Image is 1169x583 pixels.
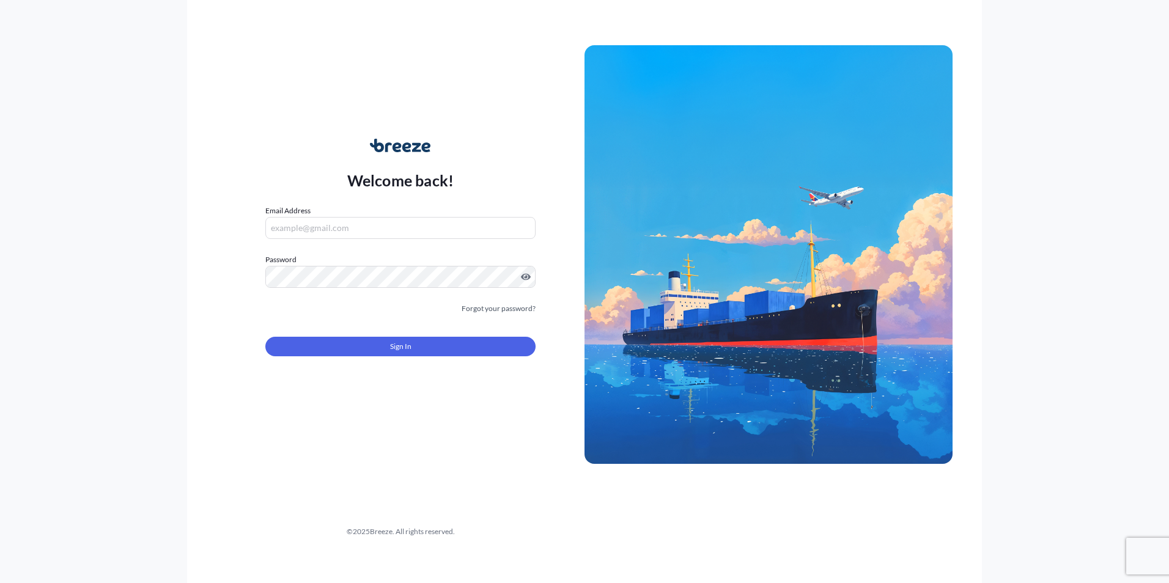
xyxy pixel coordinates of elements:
button: Sign In [265,337,536,356]
label: Email Address [265,205,311,217]
button: Show password [521,272,531,282]
div: © 2025 Breeze. All rights reserved. [216,526,584,538]
input: example@gmail.com [265,217,536,239]
label: Password [265,254,536,266]
p: Welcome back! [347,170,454,190]
a: Forgot your password? [462,302,536,315]
span: Sign In [390,340,411,353]
img: Ship illustration [584,45,953,463]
